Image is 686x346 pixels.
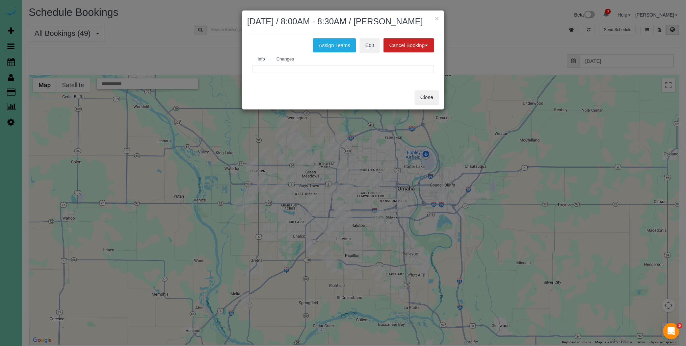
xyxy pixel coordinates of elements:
[677,323,682,328] span: 5
[252,52,270,66] a: Info
[258,56,265,61] span: Info
[271,52,299,66] a: Changes
[435,15,439,22] button: ×
[247,16,439,28] h2: [DATE] / 8:00AM - 8:30AM / [PERSON_NAME]
[360,38,380,52] a: Edit
[415,90,439,104] button: Close
[663,323,679,339] iframe: Intercom live chat
[384,38,434,52] button: Cancel Booking
[276,56,294,61] span: Changes
[313,38,356,52] button: Assign Teams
